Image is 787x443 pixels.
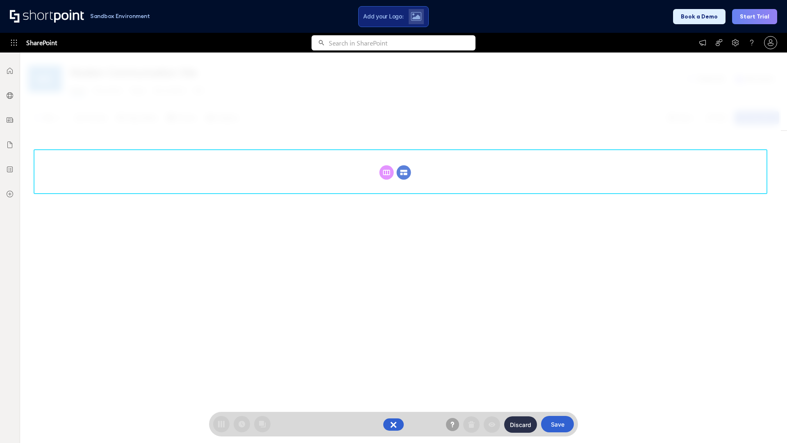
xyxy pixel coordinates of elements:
iframe: Chat Widget [746,404,787,443]
h1: Sandbox Environment [90,14,150,18]
button: Save [541,416,574,432]
button: Start Trial [732,9,777,24]
span: Add your Logo: [363,13,403,20]
button: Book a Demo [673,9,726,24]
input: Search in SharePoint [329,35,475,50]
img: Upload logo [411,12,421,21]
span: SharePoint [26,33,57,53]
button: Discard [504,416,537,433]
